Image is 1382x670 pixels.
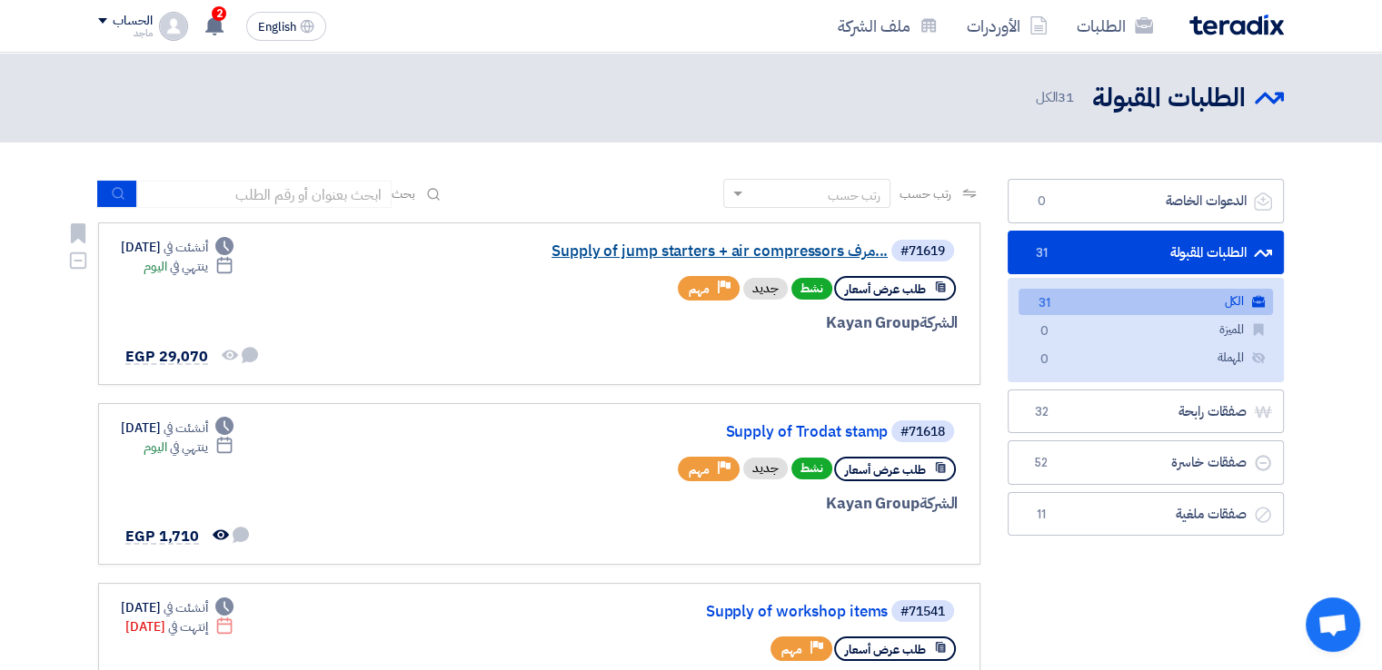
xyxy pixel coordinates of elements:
[144,438,234,457] div: اليوم
[1033,350,1055,369] span: 0
[845,281,926,298] span: طلب عرض أسعار
[521,492,958,516] div: Kayan Group
[900,426,945,438] div: #71618
[1030,192,1052,211] span: 0
[98,28,152,38] div: ماجد
[1008,231,1284,275] a: الطلبات المقبولة31
[164,419,207,438] span: أنشئت في
[1092,81,1246,116] h2: الطلبات المقبولة
[743,458,788,479] div: جديد
[1019,345,1273,371] a: المهملة
[1030,403,1052,421] span: 32
[524,424,888,440] a: Supply of Trodat stamp
[1306,597,1360,652] div: Open chat
[125,346,208,368] span: EGP 29,070
[524,604,888,620] a: Supply of workshop items
[113,14,152,29] div: الحساب
[900,245,945,258] div: #71619
[1033,294,1055,313] span: 31
[791,458,832,479] span: نشط
[920,492,959,515] span: الشركة
[1008,179,1284,223] a: الدعوات الخاصة0
[900,606,945,618] div: #71541
[845,641,926,658] span: طلب عرض أسعار
[392,184,415,203] span: بحث
[900,184,951,203] span: رتب حسب
[689,461,710,478] span: مهم
[159,12,188,41] img: profile_test.png
[823,5,952,47] a: ملف الشركة
[1030,454,1052,472] span: 52
[168,617,207,636] span: إنتهت في
[1008,492,1284,537] a: صفقات ملغية11
[121,238,234,257] div: [DATE]
[1033,322,1055,341] span: 0
[1008,389,1284,434] a: صفقات رابحة32
[845,461,926,478] span: طلب عرض أسعار
[170,438,207,457] span: ينتهي في
[743,278,788,300] div: جديد
[920,311,959,334] span: الشركة
[125,617,234,636] div: [DATE]
[121,419,234,438] div: [DATE]
[121,598,234,617] div: [DATE]
[125,526,199,547] span: EGP 1,710
[828,186,880,205] div: رتب حسب
[246,12,326,41] button: English
[1062,5,1168,47] a: الطلبات
[1036,87,1078,108] span: الكل
[1030,244,1052,262] span: 31
[212,6,226,21] span: 2
[952,5,1062,47] a: الأوردرات
[164,598,207,617] span: أنشئت في
[524,243,888,260] a: Supply of jump starters + air compressors مرف...
[1058,87,1074,107] span: 31
[689,281,710,298] span: مهم
[1019,317,1273,343] a: المميزة
[144,257,234,276] div: اليوم
[521,311,958,335] div: Kayan Group
[791,278,832,300] span: نشط
[170,257,207,276] span: ينتهي في
[1008,440,1284,485] a: صفقات خاسرة52
[137,181,392,208] input: ابحث بعنوان أو رقم الطلب
[258,21,296,34] span: English
[1019,289,1273,315] a: الكل
[1189,15,1284,35] img: Teradix logo
[164,238,207,257] span: أنشئت في
[781,641,802,658] span: مهم
[1030,506,1052,524] span: 11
